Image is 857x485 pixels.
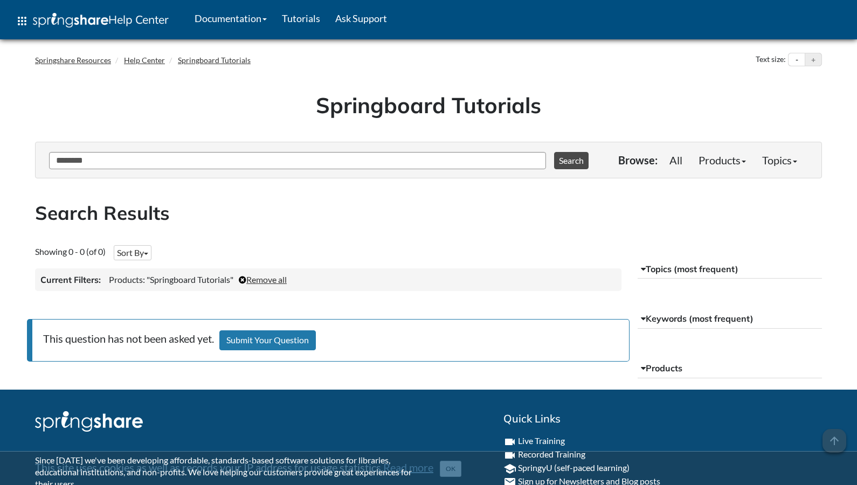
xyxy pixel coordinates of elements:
button: Decrease text size [789,53,805,66]
span: Showing 0 - 0 (of 0) [35,246,106,257]
span: "Springboard Tutorials" [147,274,233,285]
button: Increase text size [805,53,821,66]
a: Recorded Training [518,449,585,459]
a: All [661,149,690,171]
h2: Quick Links [503,411,822,426]
span: arrow_upward [823,429,846,453]
button: Search [554,152,589,169]
a: apps Help Center [8,5,176,37]
span: apps [16,15,29,27]
h1: Springboard Tutorials [43,90,814,120]
a: Live Training [518,435,565,446]
a: Topics [754,149,805,171]
h2: Search Results [35,200,822,226]
button: Topics (most frequent) [638,260,823,279]
span: Products: [109,274,145,285]
h3: Current Filters [40,274,101,286]
img: Springshare [35,411,143,432]
p: Browse: [618,153,658,168]
a: arrow_upward [823,430,846,443]
i: videocam [503,449,516,462]
div: This site uses cookies as well as records your IP address for usage statistics. [24,460,833,477]
button: Sort By [114,245,151,260]
a: Documentation [187,5,274,32]
p: This question has not been asked yet. [27,319,630,362]
a: Ask Support [328,5,395,32]
span: Help Center [108,12,169,26]
button: Keywords (most frequent) [638,309,823,329]
a: SpringyU (self-paced learning) [518,462,630,473]
img: Springshare [33,13,108,27]
a: Submit Your Question [219,330,316,350]
button: Close [440,461,461,477]
a: Products [690,149,754,171]
i: videocam [503,435,516,448]
div: Text size: [754,53,788,67]
a: Springboard Tutorials [178,56,251,65]
button: Products [638,359,823,378]
a: Tutorials [274,5,328,32]
i: school [503,462,516,475]
a: Remove all [239,274,287,285]
a: Springshare Resources [35,56,111,65]
a: Help Center [124,56,165,65]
